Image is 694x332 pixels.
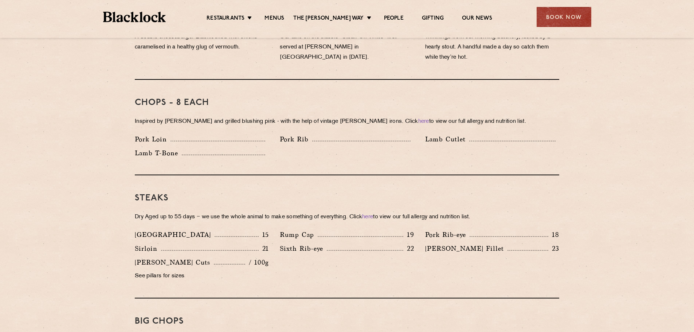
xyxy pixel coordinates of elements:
p: A double cheeseburger Blacklocked with onions caramelised in a healthy glug of vermouth. [135,32,269,52]
p: Trimmings from our morning butchery, fuelled by a hearty stout. A handful made a day so catch the... [425,32,559,63]
img: BL_Textured_Logo-footer-cropped.svg [103,12,166,22]
p: Lamb Cutlet [425,134,469,144]
p: [GEOGRAPHIC_DATA] [135,230,215,240]
p: Lamb T-Bone [135,148,182,158]
p: [PERSON_NAME] Cuts [135,257,214,267]
a: The [PERSON_NAME] Way [293,15,364,23]
p: 22 [403,244,414,253]
p: Pork Rib [280,134,312,144]
p: Sixth Rib-eye [280,243,327,254]
a: Gifting [422,15,444,23]
p: 19 [403,230,414,239]
p: Inspired by [PERSON_NAME] and grilled blushing pink - with the help of vintage [PERSON_NAME] iron... [135,117,559,127]
a: People [384,15,404,23]
p: 15 [259,230,269,239]
p: Sirloin [135,243,161,254]
p: / 100g [245,258,269,267]
p: See pillars for sizes [135,271,269,281]
h3: Steaks [135,194,559,203]
p: Dry Aged up to 55 days − we use the whole animal to make something of everything. Click to view o... [135,212,559,222]
h3: Big Chops [135,317,559,326]
a: Our News [462,15,492,23]
div: Book Now [537,7,591,27]
p: Pork Rib-eye [425,230,470,240]
a: Menus [264,15,284,23]
p: 21 [259,244,269,253]
p: Rump Cap [280,230,318,240]
a: Restaurants [207,15,244,23]
a: here [418,119,429,124]
p: Pork Loin [135,134,170,144]
p: 23 [548,244,559,253]
p: Our take on the classic “Steak-On-White” first served at [PERSON_NAME] in [GEOGRAPHIC_DATA] in [D... [280,32,414,63]
a: here [362,214,373,220]
h3: Chops - 8 each [135,98,559,108]
p: [PERSON_NAME] Fillet [425,243,507,254]
p: 18 [548,230,559,239]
